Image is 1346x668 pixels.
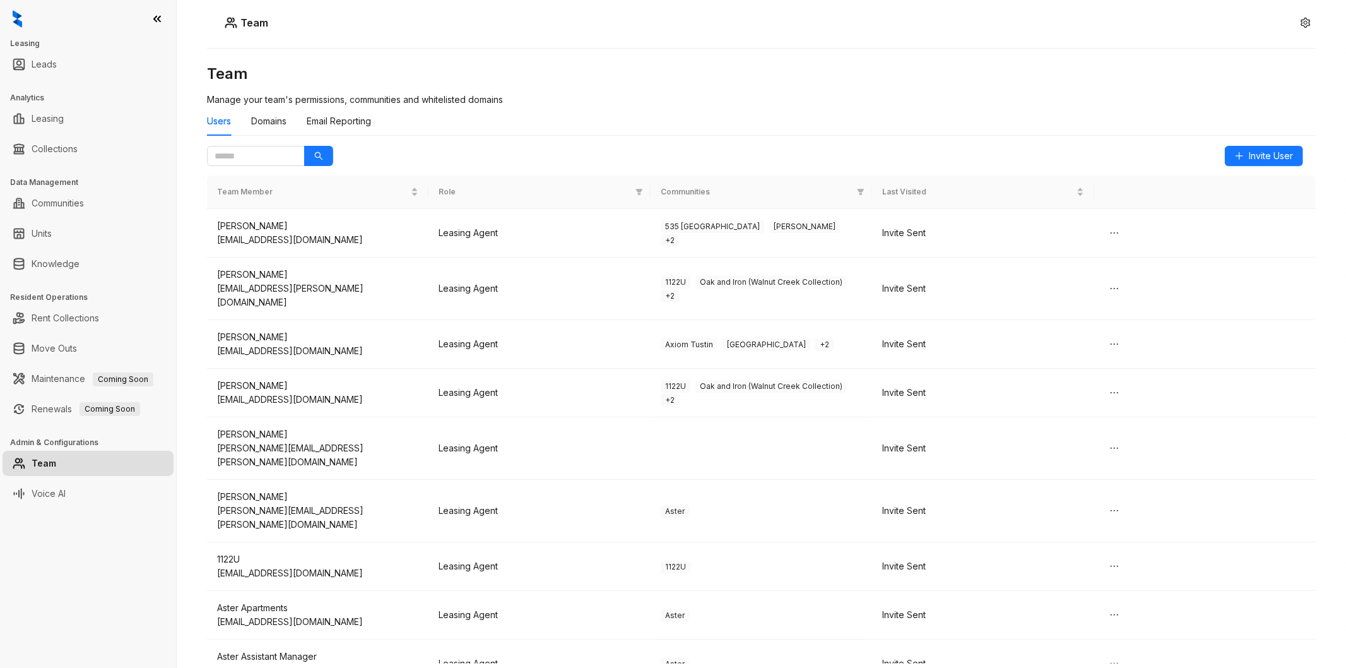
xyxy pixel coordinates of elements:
[769,220,840,233] span: [PERSON_NAME]
[882,226,1083,240] div: Invite Sent
[3,221,174,246] li: Units
[882,441,1083,455] div: Invite Sent
[439,186,630,198] span: Role
[217,219,418,233] div: [PERSON_NAME]
[3,306,174,331] li: Rent Collections
[1109,610,1119,620] span: ellipsis
[93,373,153,386] span: Coming Soon
[217,566,418,580] div: [EMAIL_ADDRESS][DOMAIN_NAME]
[1109,443,1119,453] span: ellipsis
[661,186,852,198] span: Communities
[661,394,679,407] span: + 2
[217,379,418,393] div: [PERSON_NAME]
[3,136,174,162] li: Collections
[217,441,418,469] div: [PERSON_NAME][EMAIL_ADDRESS][PERSON_NAME][DOMAIN_NAME]
[1235,152,1244,160] span: plus
[428,542,650,591] td: Leasing Agent
[217,344,418,358] div: [EMAIL_ADDRESS][DOMAIN_NAME]
[428,369,650,417] td: Leasing Agent
[428,480,650,542] td: Leasing Agent
[1109,228,1119,238] span: ellipsis
[32,52,57,77] a: Leads
[661,561,690,573] span: 1122U
[1225,146,1303,166] button: Invite User
[3,336,174,361] li: Move Outs
[882,386,1083,400] div: Invite Sent
[10,177,176,188] h3: Data Management
[3,451,174,476] li: Team
[633,184,646,201] span: filter
[217,233,418,247] div: [EMAIL_ADDRESS][DOMAIN_NAME]
[217,393,418,407] div: [EMAIL_ADDRESS][DOMAIN_NAME]
[1109,561,1119,571] span: ellipsis
[80,402,140,416] span: Coming Soon
[314,152,323,160] span: search
[882,559,1083,573] div: Invite Sent
[32,251,80,277] a: Knowledge
[217,552,418,566] div: 1122U
[32,191,84,216] a: Communities
[32,397,140,422] a: RenewalsComing Soon
[723,338,810,351] span: [GEOGRAPHIC_DATA]
[661,380,690,393] span: 1122U
[32,136,78,162] a: Collections
[428,258,650,320] td: Leasing Agent
[3,366,174,391] li: Maintenance
[32,451,56,476] a: Team
[32,106,64,131] a: Leasing
[635,188,643,196] span: filter
[13,10,22,28] img: logo
[217,186,408,198] span: Team Member
[661,505,689,518] span: Aster
[237,15,268,30] h5: Team
[32,481,66,506] a: Voice AI
[217,615,418,629] div: [EMAIL_ADDRESS][DOMAIN_NAME]
[217,650,418,664] div: Aster Assistant Manager
[1301,18,1311,28] span: setting
[428,320,650,369] td: Leasing Agent
[217,330,418,344] div: [PERSON_NAME]
[225,16,237,29] img: Users
[661,609,689,622] span: Aster
[207,114,231,128] div: Users
[428,176,650,209] th: Role
[661,338,717,351] span: Axiom Tustin
[10,38,176,49] h3: Leasing
[10,92,176,104] h3: Analytics
[207,176,428,209] th: Team Member
[207,94,503,105] span: Manage your team's permissions, communities and whitelisted domains
[661,234,679,247] span: + 2
[32,336,77,361] a: Move Outs
[882,504,1083,518] div: Invite Sent
[1109,339,1119,349] span: ellipsis
[882,282,1083,295] div: Invite Sent
[217,268,418,282] div: [PERSON_NAME]
[32,306,99,331] a: Rent Collections
[217,601,418,615] div: Aster Apartments
[1249,149,1293,163] span: Invite User
[3,106,174,131] li: Leasing
[854,184,867,201] span: filter
[32,221,52,246] a: Units
[1109,388,1119,398] span: ellipsis
[882,608,1083,622] div: Invite Sent
[207,64,1316,84] h3: Team
[217,282,418,309] div: [EMAIL_ADDRESS][PERSON_NAME][DOMAIN_NAME]
[428,209,650,258] td: Leasing Agent
[10,437,176,448] h3: Admin & Configurations
[217,427,418,441] div: [PERSON_NAME]
[661,290,679,302] span: + 2
[695,380,847,393] span: Oak and Iron (Walnut Creek Collection)
[661,276,690,289] span: 1122U
[428,591,650,640] td: Leasing Agent
[3,52,174,77] li: Leads
[217,490,418,504] div: [PERSON_NAME]
[251,114,286,128] div: Domains
[661,220,764,233] span: 535 [GEOGRAPHIC_DATA]
[1109,506,1119,516] span: ellipsis
[872,176,1094,209] th: Last Visited
[815,338,834,351] span: + 2
[3,251,174,277] li: Knowledge
[10,292,176,303] h3: Resident Operations
[3,397,174,422] li: Renewals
